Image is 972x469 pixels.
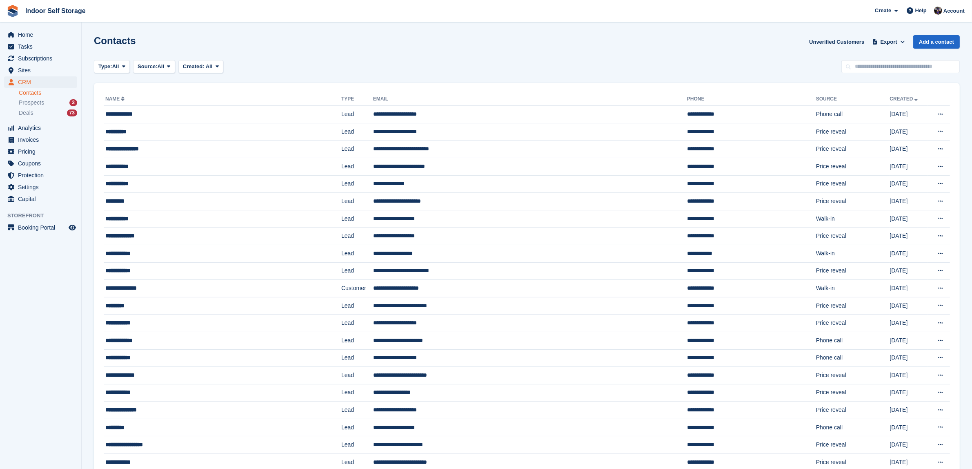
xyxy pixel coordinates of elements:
[816,436,890,454] td: Price reveal
[890,96,920,102] a: Created
[4,122,77,134] a: menu
[341,175,373,193] td: Lead
[890,402,928,419] td: [DATE]
[18,53,67,64] span: Subscriptions
[890,332,928,349] td: [DATE]
[890,367,928,384] td: [DATE]
[890,141,928,158] td: [DATE]
[890,436,928,454] td: [DATE]
[341,367,373,384] td: Lead
[890,384,928,402] td: [DATE]
[341,419,373,436] td: Lead
[7,212,81,220] span: Storefront
[18,158,67,169] span: Coupons
[112,63,119,71] span: All
[18,181,67,193] span: Settings
[133,60,175,74] button: Source: All
[4,222,77,233] a: menu
[890,106,928,123] td: [DATE]
[18,41,67,52] span: Tasks
[816,280,890,297] td: Walk-in
[341,228,373,245] td: Lead
[816,245,890,262] td: Walk-in
[341,141,373,158] td: Lead
[890,245,928,262] td: [DATE]
[341,123,373,141] td: Lead
[341,402,373,419] td: Lead
[816,419,890,436] td: Phone call
[816,297,890,315] td: Price reveal
[816,262,890,280] td: Price reveal
[4,41,77,52] a: menu
[4,134,77,145] a: menu
[158,63,165,71] span: All
[816,106,890,123] td: Phone call
[18,29,67,40] span: Home
[67,223,77,232] a: Preview store
[373,93,687,106] th: Email
[18,193,67,205] span: Capital
[890,262,928,280] td: [DATE]
[19,109,77,117] a: Deals 73
[943,7,965,15] span: Account
[341,384,373,402] td: Lead
[341,332,373,349] td: Lead
[341,297,373,315] td: Lead
[816,332,890,349] td: Phone call
[890,280,928,297] td: [DATE]
[4,53,77,64] a: menu
[816,228,890,245] td: Price reveal
[4,29,77,40] a: menu
[18,170,67,181] span: Protection
[890,123,928,141] td: [DATE]
[913,35,960,49] a: Add a contact
[341,349,373,367] td: Lead
[816,210,890,228] td: Walk-in
[341,436,373,454] td: Lead
[341,280,373,297] td: Customer
[4,170,77,181] a: menu
[138,63,157,71] span: Source:
[890,297,928,315] td: [DATE]
[4,181,77,193] a: menu
[816,349,890,367] td: Phone call
[7,5,19,17] img: stora-icon-8386f47178a22dfd0bd8f6a31ec36ba5ce8667c1dd55bd0f319d3a0aa187defe.svg
[94,60,130,74] button: Type: All
[890,349,928,367] td: [DATE]
[4,158,77,169] a: menu
[341,158,373,175] td: Lead
[816,175,890,193] td: Price reveal
[22,4,89,18] a: Indoor Self Storage
[875,7,891,15] span: Create
[341,193,373,210] td: Lead
[816,93,890,106] th: Source
[18,134,67,145] span: Invoices
[816,141,890,158] td: Price reveal
[18,76,67,88] span: CRM
[4,76,77,88] a: menu
[881,38,897,46] span: Export
[341,262,373,280] td: Lead
[18,146,67,157] span: Pricing
[816,367,890,384] td: Price reveal
[890,158,928,175] td: [DATE]
[816,402,890,419] td: Price reveal
[4,193,77,205] a: menu
[341,93,373,106] th: Type
[816,193,890,210] td: Price reveal
[4,146,77,157] a: menu
[934,7,942,15] img: Sandra Pomeroy
[890,228,928,245] td: [DATE]
[915,7,927,15] span: Help
[19,89,77,97] a: Contacts
[806,35,867,49] a: Unverified Customers
[890,193,928,210] td: [DATE]
[341,245,373,262] td: Lead
[183,63,205,69] span: Created:
[341,315,373,332] td: Lead
[105,96,126,102] a: Name
[67,109,77,116] div: 73
[18,122,67,134] span: Analytics
[890,210,928,228] td: [DATE]
[19,98,77,107] a: Prospects 3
